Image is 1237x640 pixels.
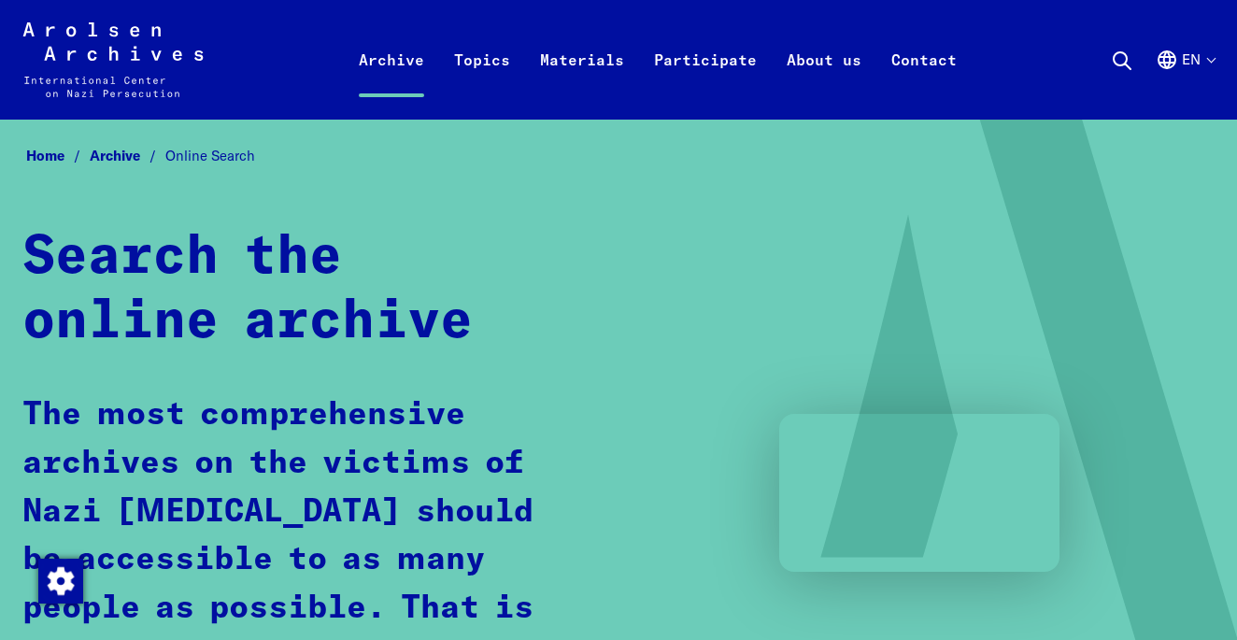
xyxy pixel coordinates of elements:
a: Participate [639,45,772,120]
a: Archive [90,147,165,164]
button: English, language selection [1156,49,1215,116]
a: About us [772,45,876,120]
a: Materials [525,45,639,120]
a: Archive [344,45,439,120]
div: Change consent [37,558,82,603]
strong: Search the online archive [22,231,473,348]
nav: Breadcrumb [22,142,1215,170]
img: Change consent [38,559,83,604]
a: Contact [876,45,972,120]
nav: Primary [344,22,972,97]
a: Home [26,147,90,164]
a: Topics [439,45,525,120]
span: Online Search [165,147,255,164]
